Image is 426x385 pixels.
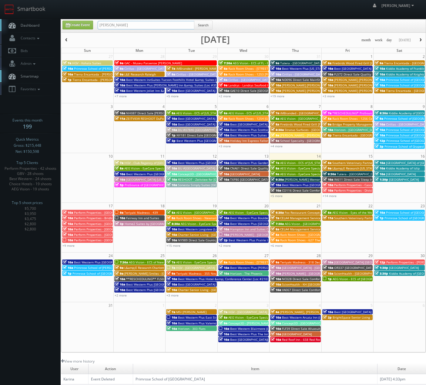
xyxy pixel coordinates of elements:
span: HGV - Club Regency of [GEOGRAPHIC_DATA] [124,161,187,165]
span: 10a [167,238,177,242]
span: 10a [219,222,229,226]
span: Best Western Longview (Loc #44590) [178,227,232,231]
span: 1:30p [375,177,388,182]
span: CNA61 Direct Sale Quality Inn & Suites [230,166,287,170]
span: 10a [167,89,177,93]
span: 10a [167,233,177,237]
span: Bids [18,48,28,53]
span: 10a [375,161,385,165]
span: 8a [271,122,279,126]
span: 7a [167,66,175,71]
span: Horizon - [GEOGRAPHIC_DATA] [334,128,378,132]
span: AEG Vision - [GEOGRAPHIC_DATA] - [GEOGRAPHIC_DATA] [285,222,365,226]
span: AEG Vision - ECS of [US_STATE][GEOGRAPHIC_DATA] [176,111,250,115]
a: +7 more [115,94,127,98]
a: +5 more [270,194,283,198]
span: 8a [323,161,331,165]
span: Best Western Joliet Inn &amp; Suites (Loc #14155) [126,89,200,93]
span: AEG Vision - EyeCare Specialties of [US_STATE] - [PERSON_NAME] Eyecare Associates - [PERSON_NAME] [124,166,274,170]
span: 8a [271,233,279,237]
span: [GEOGRAPHIC_DATA] [386,172,416,176]
span: School Specialty - [GEOGRAPHIC_DATA] UTSW STEM School [280,139,366,143]
span: 3p [375,144,384,149]
span: GAC - Museu Paraense [PERSON_NAME] [124,61,182,65]
span: 6p [323,133,332,137]
span: Rack Room Shoes - [STREET_ADDRESS] [228,260,284,264]
span: AEG Vision - ECS of New England - OptomEyes Health – [GEOGRAPHIC_DATA] [129,260,240,264]
span: [GEOGRAPHIC_DATA] [US_STATE] [US_STATE] [126,177,190,182]
span: 7a [167,260,175,264]
span: 9a [271,139,279,143]
span: [GEOGRAPHIC_DATA] [389,177,419,182]
span: 9a [271,260,279,264]
span: 8a [271,116,279,121]
span: 10a [219,89,229,93]
span: [GEOGRAPHIC_DATA] [GEOGRAPHIC_DATA] [334,260,394,264]
span: 1p [167,133,176,137]
span: Best Western Plus [US_STATE][GEOGRAPHIC_DATA] [GEOGRAPHIC_DATA] (Loc #37096) [282,66,406,71]
span: *RESCHEDULING* ProSource of [PERSON_NAME] [332,111,403,115]
a: +6 more [270,243,283,248]
span: 9a [375,61,383,65]
a: +3 more [219,144,231,148]
span: 10a [63,72,73,76]
span: 7a [271,111,279,115]
span: 10a [323,89,333,93]
span: 10a [323,183,333,187]
span: iMBranded - [GEOGRAPHIC_DATA][US_STATE] Toyota [280,111,356,115]
span: 10a [375,133,385,137]
span: 10a [375,72,385,76]
span: 7:30a [219,61,232,65]
span: 8:30a [271,128,284,132]
span: 11a [115,116,125,121]
span: Best Western Plus Suites Downtown (Loc #61037) [230,133,303,137]
span: 2p [219,238,228,242]
span: Best Western Plus [GEOGRAPHIC_DATA] (Loc #05665) [282,183,359,187]
span: IN611 Direct Sale Sleep Inn & Suites [GEOGRAPHIC_DATA] [334,177,418,182]
span: 9a [323,166,331,170]
span: Landrys - Landrys Seafood House [GEOGRAPHIC_DATA] GALV [228,83,315,87]
span: CELA4 Management Services, Inc. - [PERSON_NAME] Genesis [280,227,368,231]
span: Kiddie Academy of Islip [386,166,420,170]
span: Sonesta Simply Suites [GEOGRAPHIC_DATA] [178,183,241,187]
span: 6:30a [271,210,284,215]
a: +5 more [166,94,179,98]
span: Admin [18,61,37,66]
span: NH087 Direct Sale [PERSON_NAME][GEOGRAPHIC_DATA], Ascend Hotel Collection [126,111,245,115]
a: +15 more [166,243,180,248]
span: 3p [115,222,124,226]
span: 10a [167,177,177,182]
span: 10a [375,128,385,132]
span: 5p [115,183,124,187]
span: 10a [63,233,73,237]
span: Best Western Plus [GEOGRAPHIC_DATA] (Loc #11187) [230,222,307,226]
span: 10a [167,227,177,231]
span: BU #07840 [GEOGRAPHIC_DATA] [178,128,225,132]
span: AEG Vision - EyeCare Specialties of [US_STATE][PERSON_NAME] Eyecare Associates [181,222,301,226]
span: Tierra Encantada - [GEOGRAPHIC_DATA] [333,133,390,137]
span: Perform Properties - [GEOGRAPHIC_DATA] [74,222,134,226]
span: Tutera - [GEOGRAPHIC_DATA] [280,61,322,65]
span: Perform Properties - Division Center [334,188,387,192]
span: 1p [375,216,384,220]
input: Search for Events [98,21,194,29]
span: 12p [375,260,385,264]
span: 10a [63,227,73,231]
span: 9a [167,72,175,76]
span: 10a [63,66,73,71]
span: 9a [219,78,227,82]
span: 8a [219,116,227,121]
span: Tutera - [GEOGRAPHIC_DATA] [337,172,379,176]
span: 10a [323,128,333,132]
span: 10a [167,172,177,176]
span: 7:30a [115,260,128,264]
span: [GEOGRAPHIC_DATA] [230,172,260,176]
span: 10a [63,222,73,226]
span: 8a [271,238,279,242]
span: NY989 Direct Sale Country Inn & Suites by [GEOGRAPHIC_DATA], [GEOGRAPHIC_DATA] [178,238,302,242]
span: 10a [63,266,73,270]
span: Best [GEOGRAPHIC_DATA] (Loc #39114) [178,122,235,126]
span: [PERSON_NAME] - [GEOGRAPHIC_DATA] Apartments [230,233,304,237]
span: 10a [375,172,385,176]
span: 10a [271,72,281,76]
